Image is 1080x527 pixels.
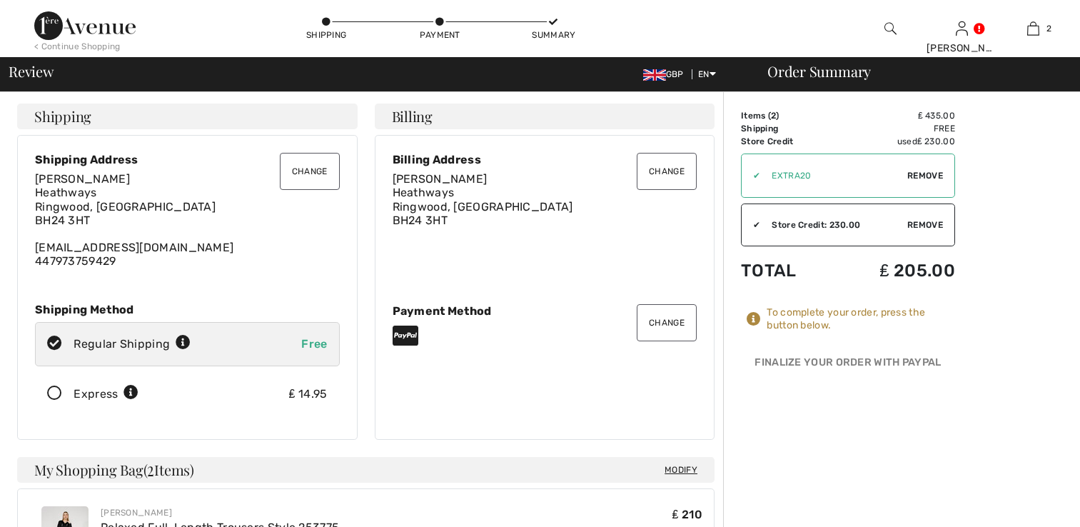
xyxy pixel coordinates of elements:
[741,109,832,122] td: Items ( )
[34,11,136,40] img: 1ère Avenue
[532,29,575,41] div: Summary
[637,304,697,341] button: Change
[832,246,955,295] td: ₤ 205.00
[393,153,697,166] div: Billing Address
[418,29,461,41] div: Payment
[289,386,328,403] div: ₤ 14.95
[35,186,216,226] span: Heathways Ringwood, [GEOGRAPHIC_DATA] BH24 3HT
[143,460,194,479] span: ( Items)
[907,169,943,182] span: Remove
[9,64,54,79] span: Review
[741,355,955,376] div: Finalize Your Order with PayPal
[637,153,697,190] button: Change
[643,69,666,81] img: UK Pound
[741,122,832,135] td: Shipping
[771,111,776,121] span: 2
[741,246,832,295] td: Total
[393,172,488,186] span: [PERSON_NAME]
[998,20,1068,37] a: 2
[74,386,138,403] div: Express
[392,109,433,124] span: Billing
[917,136,955,146] span: ₤ 230.00
[101,506,339,519] div: [PERSON_NAME]
[35,172,130,186] span: [PERSON_NAME]
[35,153,340,166] div: Shipping Address
[393,304,697,318] div: Payment Method
[301,337,327,351] span: Free
[760,219,907,231] div: Store Credit: 230.00
[665,463,697,477] span: Modify
[750,64,1071,79] div: Order Summary
[741,376,955,408] iframe: PayPal
[741,135,832,148] td: Store Credit
[35,172,340,268] div: [EMAIL_ADDRESS][DOMAIN_NAME] 447973759429
[393,186,573,226] span: Heathways Ringwood, [GEOGRAPHIC_DATA] BH24 3HT
[832,135,955,148] td: used
[742,169,760,182] div: ✔
[760,154,907,197] input: Promo code
[672,508,702,521] span: ₤ 210
[305,29,348,41] div: Shipping
[643,69,690,79] span: GBP
[832,109,955,122] td: ₤ 435.00
[34,109,91,124] span: Shipping
[956,20,968,37] img: My Info
[832,122,955,135] td: Free
[907,219,943,231] span: Remove
[1027,20,1039,37] img: My Bag
[34,40,121,53] div: < Continue Shopping
[884,20,897,37] img: search the website
[74,336,191,353] div: Regular Shipping
[742,219,760,231] div: ✔
[767,306,955,332] div: To complete your order, press the button below.
[147,459,154,478] span: 2
[17,457,715,483] h4: My Shopping Bag
[927,41,996,56] div: [PERSON_NAME]
[956,21,968,35] a: Sign In
[280,153,340,190] button: Change
[698,69,716,79] span: EN
[1046,22,1051,35] span: 2
[35,303,340,316] div: Shipping Method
